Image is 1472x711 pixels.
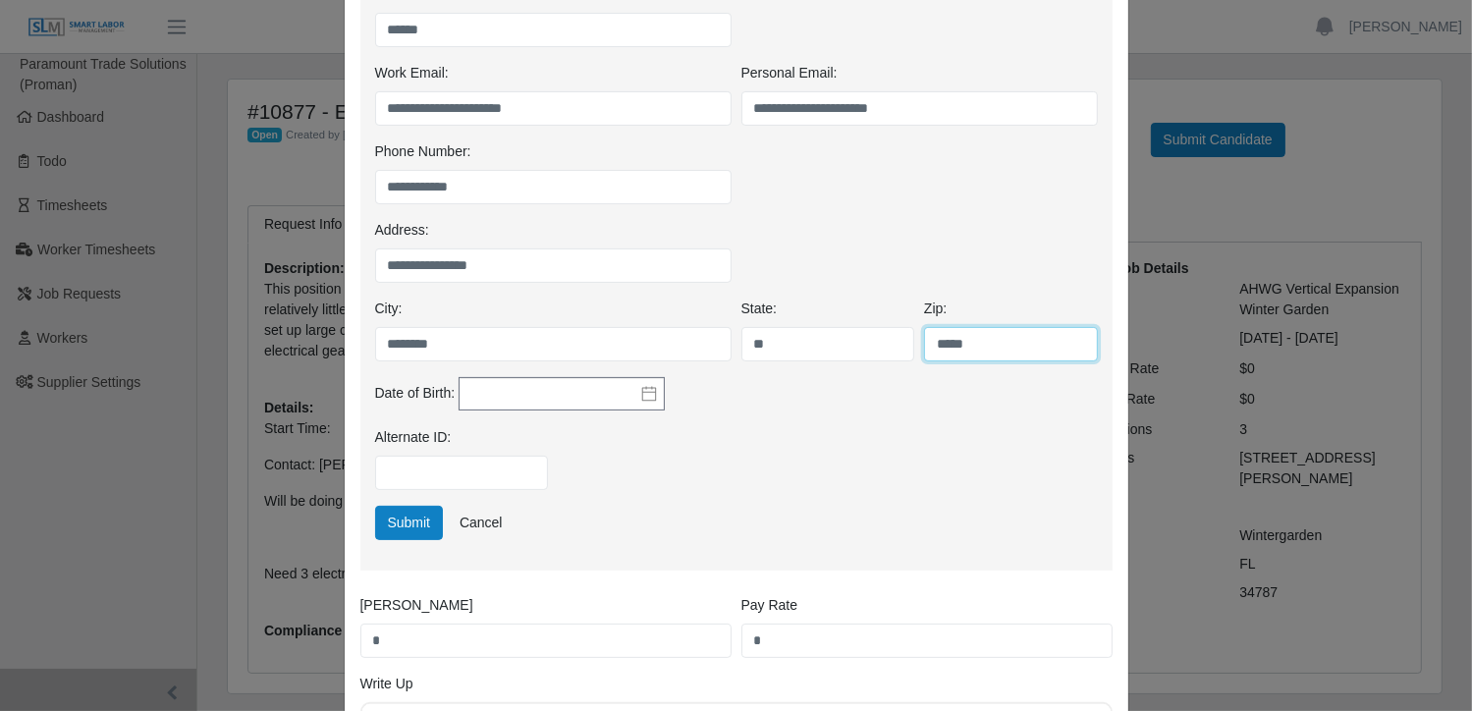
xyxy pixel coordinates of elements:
[375,383,456,404] label: Date of Birth:
[360,674,413,694] label: Write Up
[375,220,429,241] label: Address:
[741,595,798,616] label: Pay Rate
[924,299,947,319] label: Zip:
[360,595,473,616] label: [PERSON_NAME]
[375,299,403,319] label: City:
[16,16,733,37] body: Rich Text Area. Press ALT-0 for help.
[447,506,516,540] a: Cancel
[741,299,778,319] label: State:
[375,506,444,540] button: Submit
[741,63,838,83] label: Personal Email:
[375,141,471,162] label: Phone Number:
[375,63,449,83] label: Work Email:
[375,427,452,448] label: Alternate ID:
